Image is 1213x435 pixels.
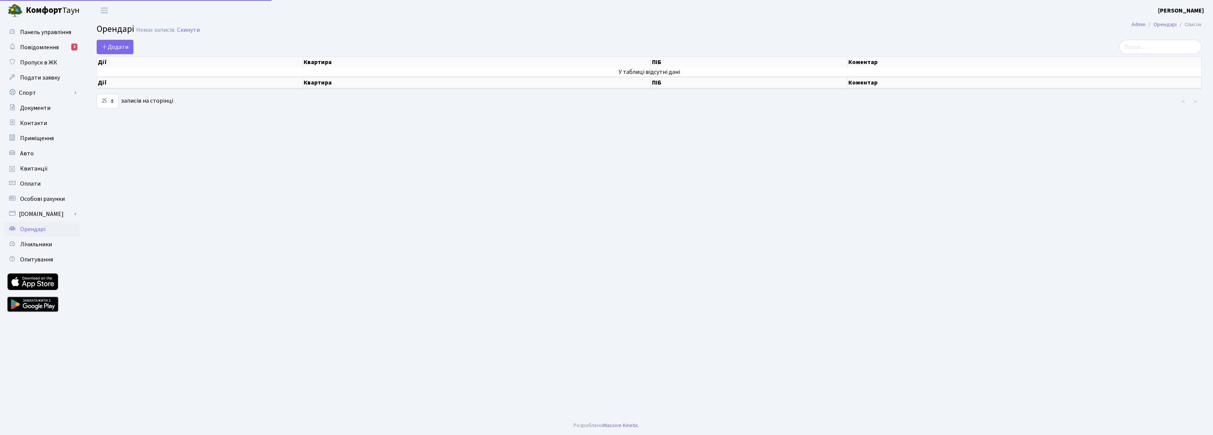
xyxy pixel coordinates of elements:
span: Приміщення [20,134,54,142]
a: Панель управління [4,25,80,40]
a: Оплати [4,176,80,191]
a: Опитування [4,252,80,267]
th: Коментар [848,77,1202,88]
th: ПІБ [651,57,848,67]
label: записів на сторінці [97,94,173,108]
div: Розроблено . [574,421,639,430]
span: Оплати [20,180,41,188]
b: Комфорт [26,4,62,16]
a: Повідомлення2 [4,40,80,55]
span: Додати [102,43,129,51]
span: Особові рахунки [20,195,65,203]
th: Коментар [848,57,1202,67]
a: Приміщення [4,131,80,146]
a: Скинути [177,27,200,34]
a: Квитанції [4,161,80,176]
span: Панель управління [20,28,71,36]
td: У таблиці відсутні дані [97,67,1202,77]
img: logo.png [8,3,23,18]
a: Подати заявку [4,70,80,85]
a: Документи [4,100,80,116]
th: Квартира [303,57,651,67]
nav: breadcrumb [1120,17,1213,33]
span: Таун [26,4,80,17]
a: Пропуск в ЖК [4,55,80,70]
span: Авто [20,149,34,158]
li: Список [1177,20,1202,29]
a: Додати [97,40,133,54]
th: Дії [97,57,303,67]
a: Орендарі [4,222,80,237]
span: Орендарі [20,225,45,233]
a: [PERSON_NAME] [1158,6,1204,15]
th: ПІБ [651,77,848,88]
a: [DOMAIN_NAME] [4,207,80,222]
div: 2 [71,44,77,50]
a: Massive Kinetic [603,421,638,429]
div: Немає записів. [136,27,176,34]
select: записів на сторінці [97,94,119,108]
span: Подати заявку [20,74,60,82]
th: Квартира [303,77,651,88]
a: Особові рахунки [4,191,80,207]
span: Опитування [20,255,53,264]
a: Admin [1132,20,1146,28]
input: Пошук... [1119,40,1202,54]
span: Орендарі [97,22,134,36]
span: Контакти [20,119,47,127]
span: Документи [20,104,50,112]
a: Орендарі [1153,20,1177,28]
a: Лічильники [4,237,80,252]
a: Авто [4,146,80,161]
button: Переключити навігацію [95,4,114,17]
span: Лічильники [20,240,52,249]
a: Контакти [4,116,80,131]
span: Повідомлення [20,43,59,52]
th: Дії [97,77,303,88]
a: Спорт [4,85,80,100]
span: Пропуск в ЖК [20,58,57,67]
span: Квитанції [20,164,48,173]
